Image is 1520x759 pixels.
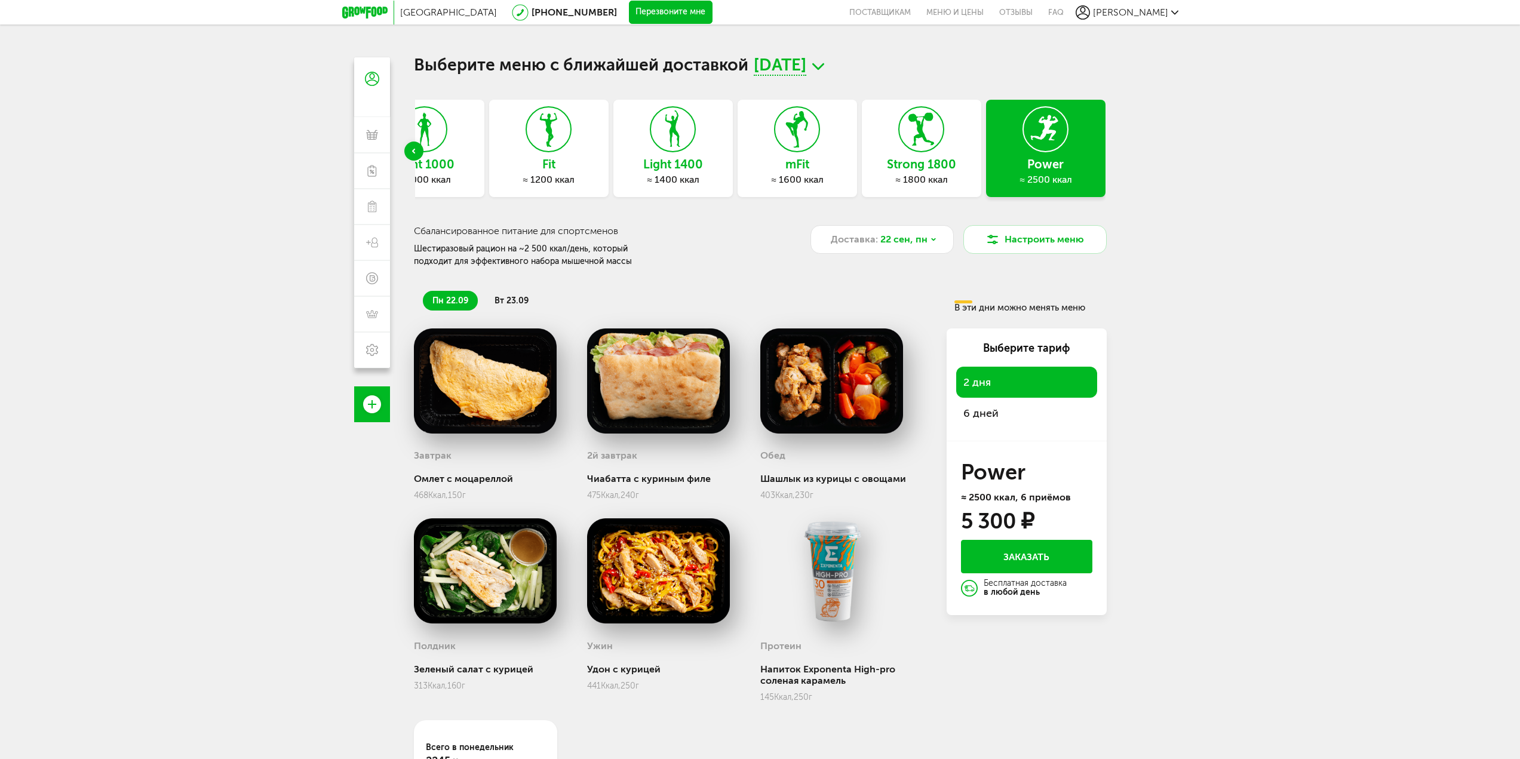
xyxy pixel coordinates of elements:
[760,692,928,702] div: 145 250
[809,692,812,702] span: г
[635,681,639,691] span: г
[414,681,557,691] div: 313 160
[414,242,660,268] div: Шестиразовый рацион на ~2 500 ккал/день, который подходит для эффективного набора мышечной массы
[365,158,484,171] h3: Light 1000
[961,512,1034,531] div: 5 300 ₽
[775,490,795,500] span: Ккал,
[961,463,1092,482] h3: Power
[414,450,452,461] h3: Завтрак
[862,158,981,171] h3: Strong 1800
[414,518,557,623] img: big_pTe0yWCcL7IfPKQj.png
[760,328,904,434] img: big_TceYgiePvtiLYYAf.png
[462,681,465,691] span: г
[635,490,639,500] span: г
[961,540,1092,573] button: Заказать
[428,681,447,691] span: Ккал,
[414,57,1107,76] h1: Выберите меню с ближайшей доставкой
[601,681,621,691] span: Ккал,
[414,473,557,484] div: Омлет с моцареллой
[760,663,928,686] div: Напиток Exponenta High-pro соленая карамель
[963,374,1090,391] span: 2 дня
[954,300,1103,313] div: В эти дни можно менять меню
[489,174,609,186] div: ≈ 1200 ккал
[601,490,621,500] span: Ккал,
[984,579,1067,597] div: Бесплатная доставка
[963,405,1090,422] span: 6 дней
[760,640,802,652] h3: Протеин
[365,174,484,186] div: ≈ 1000 ккал
[986,158,1106,171] h3: Power
[831,232,878,247] span: Доставка:
[432,296,468,306] span: пн 22.09
[428,490,448,500] span: Ккал,
[760,450,785,461] h3: Обед
[414,225,810,236] h3: Сбалансированное питание для спортсменов
[984,587,1040,597] strong: в любой день
[862,174,981,186] div: ≈ 1800 ккал
[738,158,857,171] h3: mFit
[414,663,557,675] div: Зеленый салат с курицей
[587,663,730,675] div: Удон с курицей
[587,328,730,434] img: big_K25WGlsAEynfCSuV.png
[489,158,609,171] h3: Fit
[532,7,617,18] a: [PHONE_NUMBER]
[963,225,1107,254] button: Настроить меню
[404,142,423,161] div: Previous slide
[986,174,1106,186] div: ≈ 2500 ккал
[462,490,466,500] span: г
[810,490,813,500] span: г
[587,681,730,691] div: 441 250
[738,174,857,186] div: ≈ 1600 ккал
[495,296,529,306] span: вт 23.09
[587,490,730,500] div: 475 240
[760,473,906,484] div: Шашлык из курицы с овощами
[774,692,794,702] span: Ккал,
[414,640,456,652] h3: Полдник
[400,7,497,18] span: [GEOGRAPHIC_DATA]
[1093,7,1168,18] span: [PERSON_NAME]
[760,518,904,623] img: big_iorDPAp9Q5if5JXN.png
[754,57,806,76] span: [DATE]
[956,340,1097,356] div: Выберите тариф
[961,491,1071,503] span: ≈ 2500 ккал, 6 приёмов
[414,490,557,500] div: 468 150
[587,473,730,484] div: Чиабатта с куриным филе
[613,158,733,171] h3: Light 1400
[414,328,557,434] img: big_YlZAoIP0WmeQoQ1x.png
[629,1,713,24] button: Перезвоните мне
[880,232,928,247] span: 22 сен, пн
[613,174,733,186] div: ≈ 1400 ккал
[587,518,730,623] img: big_A8dMbFVdBMb6J8zv.png
[760,490,906,500] div: 403 230
[587,640,613,652] h3: Ужин
[587,450,637,461] h3: 2й завтрак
